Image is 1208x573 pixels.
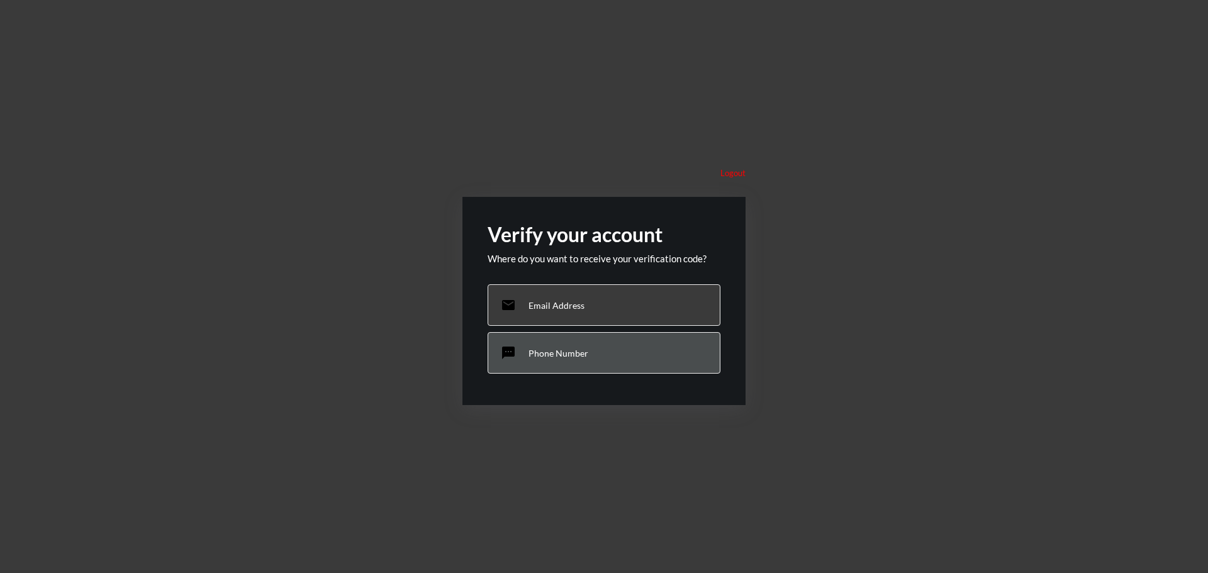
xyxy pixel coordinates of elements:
[501,298,516,313] mat-icon: email
[488,253,720,264] p: Where do you want to receive your verification code?
[528,300,584,311] p: Email Address
[488,222,720,247] h2: Verify your account
[720,168,746,178] p: Logout
[501,345,516,360] mat-icon: sms
[528,348,588,359] p: Phone Number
